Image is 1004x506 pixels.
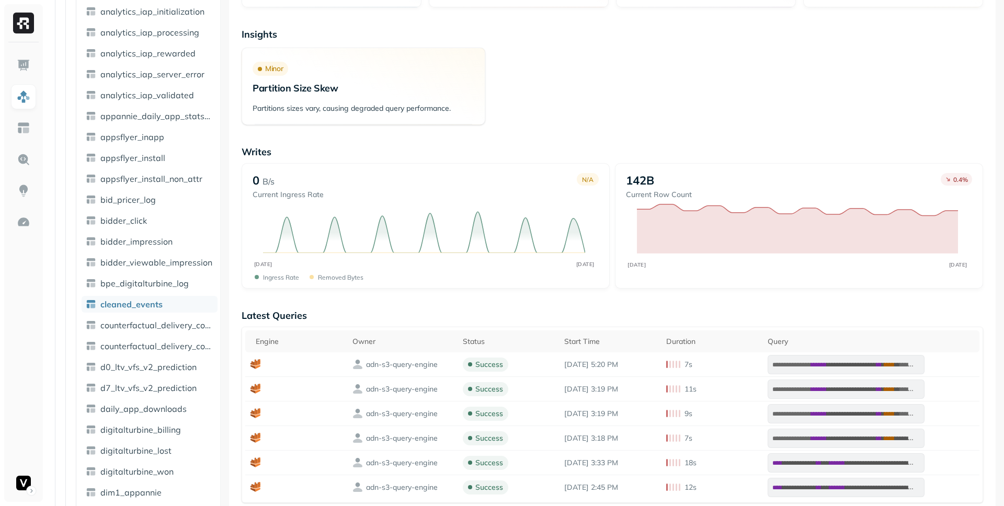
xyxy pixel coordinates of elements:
tspan: [DATE] [254,261,272,268]
p: Writes [242,146,983,158]
p: Sep 9, 2025 5:20 PM [564,360,655,370]
span: appsflyer_install_non_attr [100,174,202,184]
p: success [475,360,503,370]
img: table [86,362,96,372]
img: table [86,153,96,163]
img: table [86,466,96,477]
a: bidder_viewable_impression [82,254,218,271]
img: table [86,194,96,205]
img: table [86,445,96,456]
img: owner [352,359,363,370]
a: analytics_iap_processing [82,24,218,41]
p: Ingress Rate [263,273,299,281]
span: digitalturbine_billing [100,424,181,435]
span: counterfactual_delivery_control [100,320,213,330]
a: bpe_digitalturbine_log [82,275,218,292]
p: Sep 9, 2025 3:18 PM [564,433,655,443]
a: bid_pricer_log [82,191,218,208]
a: counterfactual_delivery_control_staging [82,338,218,354]
img: Query Explorer [17,153,30,166]
p: 12s [684,482,697,492]
span: analytics_iap_rewarded [100,48,196,59]
a: dim1_appannie [82,484,218,501]
span: bidder_click [100,215,147,226]
a: counterfactual_delivery_control [82,317,218,333]
a: d0_ltv_vfs_v2_prediction [82,359,218,375]
p: adn-s3-query-engine [366,482,438,492]
img: table [86,27,96,38]
a: digitalturbine_lost [82,442,218,459]
p: Sep 9, 2025 3:19 PM [564,384,655,394]
span: analytics_iap_validated [100,90,194,100]
p: N/A [582,176,594,183]
img: table [86,215,96,226]
span: appsflyer_install [100,153,165,163]
span: digitalturbine_won [100,466,174,477]
div: Query [768,337,974,347]
span: counterfactual_delivery_control_staging [100,341,213,351]
span: appsflyer_inapp [100,132,164,142]
p: adn-s3-query-engine [366,433,438,443]
p: Partition Size Skew [253,82,474,94]
span: analytics_iap_server_error [100,69,204,79]
span: analytics_iap_processing [100,27,199,38]
p: 7s [684,360,692,370]
a: appsflyer_install_non_attr [82,170,218,187]
span: bid_pricer_log [100,194,156,205]
img: table [86,174,96,184]
img: table [86,341,96,351]
a: analytics_iap_rewarded [82,45,218,62]
img: table [86,6,96,17]
p: 142B [626,173,654,188]
img: owner [352,457,363,468]
p: success [475,482,503,492]
p: adn-s3-query-engine [366,458,438,468]
img: owner [352,482,363,492]
img: Ryft [13,13,34,33]
p: Minor [265,64,283,74]
p: Removed bytes [318,273,363,281]
span: d0_ltv_vfs_v2_prediction [100,362,197,372]
a: analytics_iap_validated [82,87,218,103]
a: daily_app_downloads [82,400,218,417]
p: Latest Queries [242,309,983,321]
p: 18s [684,458,697,468]
img: table [86,424,96,435]
tspan: [DATE] [949,261,967,268]
tspan: [DATE] [627,261,646,268]
a: appsflyer_inapp [82,129,218,145]
img: table [86,48,96,59]
span: dim1_appannie [100,487,162,498]
img: table [86,299,96,309]
span: bidder_viewable_impression [100,257,212,268]
a: bidder_impression [82,233,218,250]
div: Engine [256,337,341,347]
img: table [86,90,96,100]
img: table [86,404,96,414]
a: bidder_click [82,212,218,229]
p: Insights [242,28,983,40]
span: appannie_daily_app_stats_agg [100,111,213,121]
p: Current Ingress Rate [253,190,324,200]
a: digitalturbine_billing [82,421,218,438]
img: Voodoo [16,476,31,490]
img: Dashboard [17,59,30,72]
div: Start Time [564,337,655,347]
img: table [86,487,96,498]
p: success [475,384,503,394]
img: owner [352,433,363,443]
span: d7_ltv_vfs_v2_prediction [100,383,197,393]
a: analytics_iap_initialization [82,3,218,20]
p: Partitions sizes vary, causing degraded query performance. [253,103,474,113]
a: appannie_daily_app_stats_agg [82,108,218,124]
a: digitalturbine_won [82,463,218,480]
p: 0 [253,173,259,188]
a: appsflyer_install [82,149,218,166]
p: adn-s3-query-engine [366,360,438,370]
p: 9s [684,409,692,419]
p: success [475,409,503,419]
p: Sep 8, 2025 2:45 PM [564,482,655,492]
div: Status [463,337,554,347]
img: Assets [17,90,30,103]
img: Insights [17,184,30,198]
